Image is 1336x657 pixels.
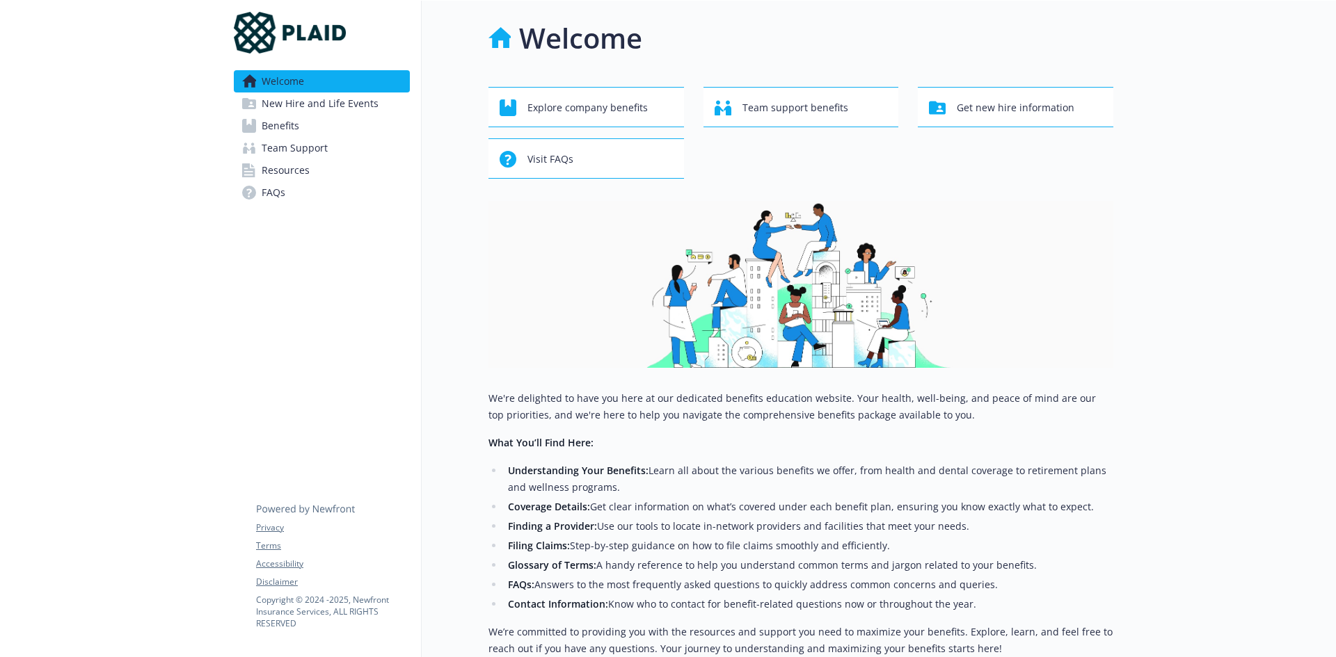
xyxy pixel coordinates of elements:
[256,521,409,534] a: Privacy
[504,537,1113,554] li: Step-by-step guidance on how to file claims smoothly and efficiently.
[262,115,299,137] span: Benefits
[703,87,899,127] button: Team support benefits
[262,137,328,159] span: Team Support
[918,87,1113,127] button: Get new hire information
[234,115,410,137] a: Benefits
[508,558,596,571] strong: Glossary of Terms:
[262,159,310,181] span: Resources
[234,137,410,159] a: Team Support
[508,578,534,591] strong: FAQs:
[527,146,573,172] span: Visit FAQs
[508,500,590,513] strong: Coverage Details:
[742,95,848,121] span: Team support benefits
[488,87,684,127] button: Explore company benefits
[256,540,409,552] a: Terms
[504,557,1113,574] li: A handy reference to help you understand common terms and jargon related to your benefits.
[504,596,1113,613] li: Know who to contact for benefit-related questions now or throughout the year.
[488,138,684,179] button: Visit FAQs
[508,464,649,477] strong: Understanding Your Benefits:
[262,181,285,204] span: FAQs
[262,70,304,92] span: Welcome
[527,95,648,121] span: Explore company benefits
[256,558,409,570] a: Accessibility
[488,201,1113,368] img: overview page banner
[488,436,594,449] strong: What You’ll Find Here:
[957,95,1074,121] span: Get new hire information
[234,181,410,204] a: FAQs
[488,624,1113,657] p: We’re committed to providing you with the resources and support you need to maximize your benefit...
[508,539,570,552] strong: Filing Claims:
[234,70,410,92] a: Welcome
[504,518,1113,535] li: Use our tools to locate in-network providers and facilities that meet your needs.
[519,17,642,59] h1: Welcome
[262,92,379,115] span: New Hire and Life Events
[256,594,409,629] p: Copyright © 2024 - 2025 , Newfront Insurance Services, ALL RIGHTS RESERVED
[488,390,1113,423] p: We're delighted to have you here at our dedicated benefits education website. Your health, well-b...
[504,462,1113,496] li: Learn all about the various benefits we offer, from health and dental coverage to retirement plan...
[508,519,597,533] strong: Finding a Provider:
[504,576,1113,593] li: Answers to the most frequently asked questions to quickly address common concerns and queries.
[508,597,608,610] strong: Contact Information:
[256,576,409,588] a: Disclaimer
[234,92,410,115] a: New Hire and Life Events
[234,159,410,181] a: Resources
[504,498,1113,515] li: Get clear information on what’s covered under each benefit plan, ensuring you know exactly what t...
